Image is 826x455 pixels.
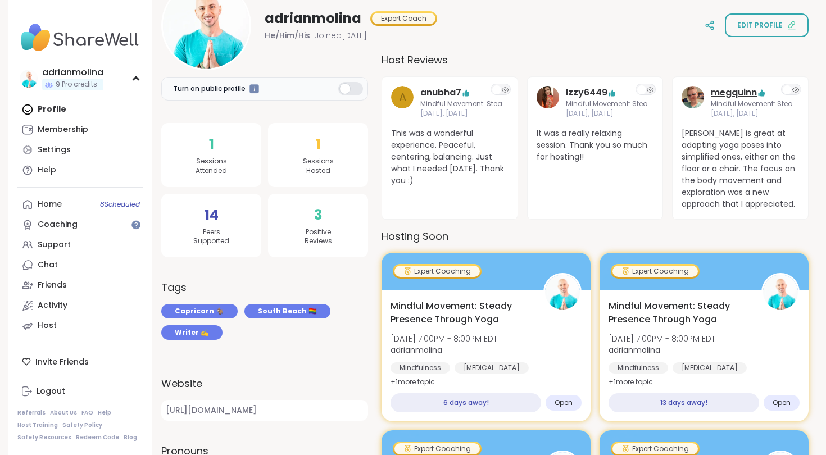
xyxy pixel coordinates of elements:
[17,352,143,372] div: Invite Friends
[391,86,414,119] a: a
[175,306,224,316] span: Capricorn 🐐
[566,99,654,109] span: Mindful Movement: Steady Presence Through Yoga
[193,228,229,247] span: Peers Supported
[20,70,38,88] img: adrianmolina
[682,128,799,210] span: [PERSON_NAME] is great at adapting yoga poses into simplified ones, either on the floor or a chai...
[81,409,93,417] a: FAQ
[609,333,715,344] span: [DATE] 7:00PM - 8:00PM EDT
[391,393,541,412] div: 6 days away!
[62,421,102,429] a: Safety Policy
[173,84,246,94] span: Turn on public profile
[38,165,56,176] div: Help
[56,80,97,89] span: 9 Pro credits
[38,144,71,156] div: Settings
[249,84,259,94] iframe: Spotlight
[161,400,368,421] a: [URL][DOMAIN_NAME]
[711,109,799,119] span: [DATE], [DATE]
[382,229,809,244] h3: Hosting Soon
[17,18,143,57] img: ShareWell Nav Logo
[124,434,137,442] a: Blog
[17,434,71,442] a: Safety Resources
[209,134,214,154] span: 1
[609,299,749,326] span: Mindful Movement: Steady Presence Through Yoga
[205,205,219,225] span: 14
[682,86,704,108] img: megquinn
[37,386,65,397] div: Logout
[391,344,442,356] b: adrianmolina
[609,393,759,412] div: 13 days away!
[420,99,509,109] span: Mindful Movement: Steady Presence Through Yoga
[537,128,654,163] span: It was a really relaxing session. Thank you so much for hosting!!
[196,157,227,176] span: Sessions Attended
[42,66,103,79] div: adrianmolina
[537,86,559,108] img: Izzy6449
[161,280,187,295] h3: Tags
[38,124,88,135] div: Membership
[315,30,367,41] span: Joined [DATE]
[711,99,799,109] span: Mindful Movement: Steady Presence Through Yoga
[265,10,361,28] span: adrianmolina
[175,327,209,338] span: Writer ✍️
[305,228,332,247] span: Positive Reviews
[609,344,660,356] b: adrianmolina
[17,215,143,235] a: Coaching
[17,140,143,160] a: Settings
[609,362,668,374] div: Mindfulness
[258,306,317,316] span: South Beach 🏳️‍🌈
[50,409,77,417] a: About Us
[17,235,143,255] a: Support
[537,86,559,119] a: Izzy6449
[566,86,607,99] a: Izzy6449
[131,220,140,229] iframe: Spotlight
[17,275,143,295] a: Friends
[38,280,67,291] div: Friends
[394,266,480,277] div: Expert Coaching
[17,316,143,336] a: Host
[391,362,450,374] div: Mindfulness
[420,109,509,119] span: [DATE], [DATE]
[773,398,791,407] span: Open
[737,20,783,30] span: Edit profile
[612,443,698,454] div: Expert Coaching
[763,275,798,310] img: adrianmolina
[303,157,334,176] span: Sessions Hosted
[17,255,143,275] a: Chat
[372,13,435,24] div: Expert Coach
[17,120,143,140] a: Membership
[17,409,46,417] a: Referrals
[38,320,57,331] div: Host
[38,219,78,230] div: Coaching
[17,421,58,429] a: Host Training
[38,300,67,311] div: Activity
[161,376,368,391] label: Website
[17,381,143,402] a: Logout
[399,89,406,106] span: a
[566,109,654,119] span: [DATE], [DATE]
[314,205,322,225] span: 3
[38,199,62,210] div: Home
[391,333,497,344] span: [DATE] 7:00PM - 8:00PM EDT
[17,160,143,180] a: Help
[100,200,140,209] span: 8 Scheduled
[391,128,509,186] span: This was a wonderful experience. Peaceful, centering, balancing. Just what I needed [DATE]. Thank...
[38,239,71,251] div: Support
[38,260,58,271] div: Chat
[420,86,461,99] a: anubha7
[612,266,698,277] div: Expert Coaching
[555,398,573,407] span: Open
[394,443,480,454] div: Expert Coaching
[17,295,143,316] a: Activity
[98,409,111,417] a: Help
[725,13,809,37] button: Edit profile
[545,275,580,310] img: adrianmolina
[711,86,757,99] a: megquinn
[682,86,704,119] a: megquinn
[316,134,321,154] span: 1
[391,299,531,326] span: Mindful Movement: Steady Presence Through Yoga
[76,434,119,442] a: Redeem Code
[265,30,310,41] span: He/Him/His
[17,194,143,215] a: Home8Scheduled
[455,362,529,374] div: [MEDICAL_DATA]
[673,362,747,374] div: [MEDICAL_DATA]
